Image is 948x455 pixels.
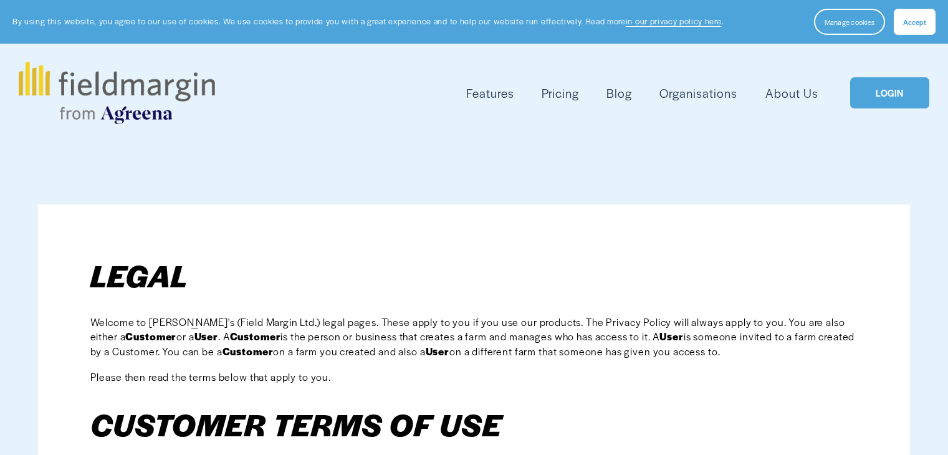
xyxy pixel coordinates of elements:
img: fieldmargin.com [19,62,214,124]
span: Features [466,84,514,102]
strong: Customer [125,329,176,343]
p: By using this website, you agree to our use of cookies. We use cookies to provide you with a grea... [12,16,724,27]
button: Manage cookies [814,9,885,35]
a: Pricing [542,83,579,103]
a: LOGIN [850,77,929,109]
a: folder dropdown [466,83,514,103]
strong: User [426,344,449,358]
span: Manage cookies [825,17,874,27]
strong: Customer [223,344,274,358]
span: Welcome to [PERSON_NAME]'s (Field Margin Ltd.) legal pages. These apply to you if you use our pro... [90,315,858,359]
strong: Customer [230,329,281,343]
em: CUSTOMER TERMS OF USE [90,403,502,445]
span: Please then read the terms below that apply to you. [90,370,331,384]
strong: User [659,329,683,343]
a: Organisations [659,83,737,103]
em: LEGAL [90,254,188,296]
button: Accept [894,9,936,35]
a: Blog [606,83,632,103]
a: About Us [765,83,818,103]
a: in our privacy policy here [626,16,722,27]
strong: User [194,329,218,343]
span: Accept [903,17,926,27]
